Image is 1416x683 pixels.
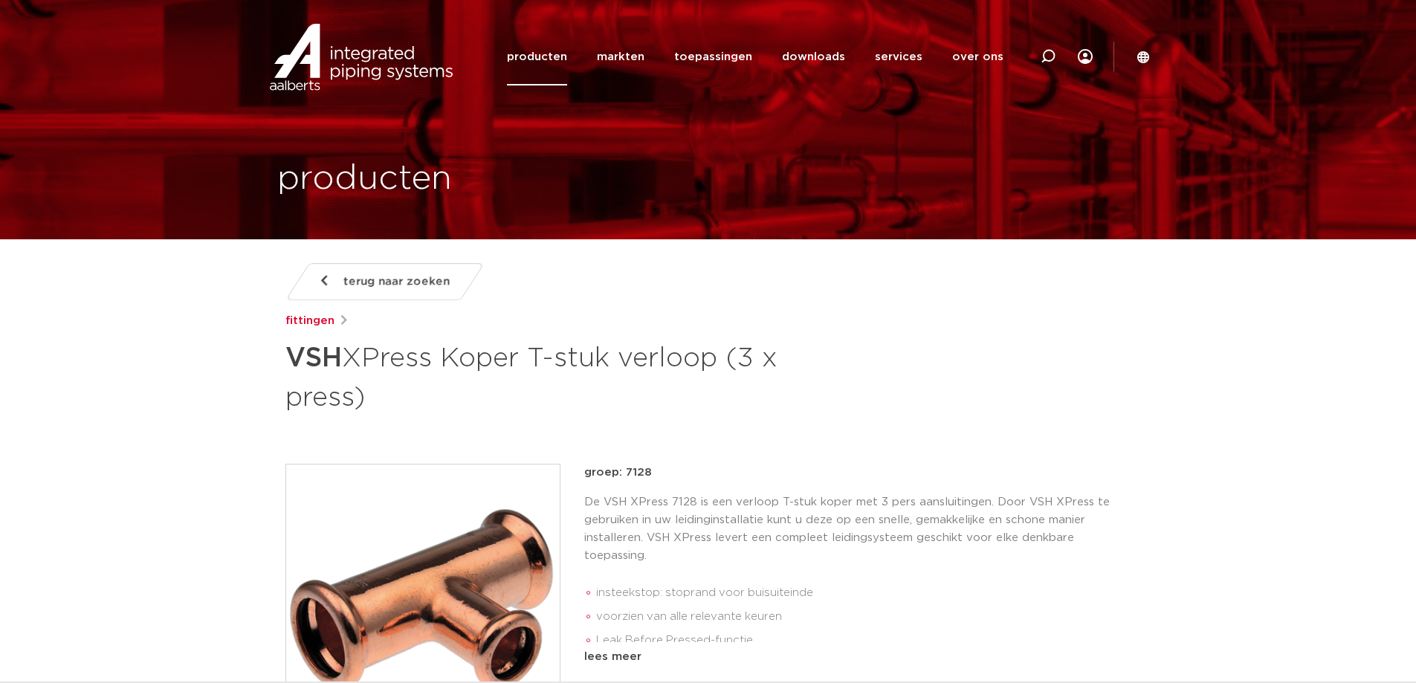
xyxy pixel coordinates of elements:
[952,28,1003,85] a: over ons
[584,648,1131,666] div: lees meer
[584,464,1131,482] p: groep: 7128
[507,28,1003,85] nav: Menu
[596,605,1131,629] li: voorzien van alle relevante keuren
[584,493,1131,565] p: De VSH XPress 7128 is een verloop T-stuk koper met 3 pers aansluitingen. Door VSH XPress te gebru...
[285,312,334,330] a: fittingen
[596,581,1131,605] li: insteekstop: stoprand voor buisuiteinde
[343,270,450,294] span: terug naar zoeken
[507,28,567,85] a: producten
[782,28,845,85] a: downloads
[875,28,922,85] a: services
[285,336,844,416] h1: XPress Koper T-stuk verloop (3 x press)
[596,629,1131,653] li: Leak Before Pressed-functie
[277,155,452,203] h1: producten
[597,28,644,85] a: markten
[285,263,484,300] a: terug naar zoeken
[674,28,752,85] a: toepassingen
[285,345,342,372] strong: VSH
